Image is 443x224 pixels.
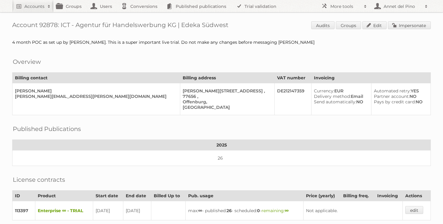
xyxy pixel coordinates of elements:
[303,191,340,201] th: Price (yearly)
[185,191,303,201] th: Pub. usage
[275,83,311,115] td: DE212147359
[185,201,303,220] td: max: - published: - scheduled: -
[183,88,270,94] div: [PERSON_NAME][STREET_ADDRESS] ,
[311,21,335,29] a: Audits
[374,94,426,99] div: NO
[180,73,275,83] th: Billing address
[183,94,270,99] div: 77656 ,
[374,94,410,99] span: Partner account:
[93,191,123,201] th: Start date
[15,88,175,94] div: [PERSON_NAME]
[275,73,311,83] th: VAT number
[341,191,374,201] th: Billing freq.
[12,150,431,166] td: 26
[183,99,270,105] div: Offenburg,
[227,208,232,213] strong: 26
[257,208,260,213] strong: 0
[13,124,81,133] h2: Published Publications
[15,94,175,99] div: [PERSON_NAME][EMAIL_ADDRESS][PERSON_NAME][DOMAIN_NAME]
[314,99,356,105] span: Send automatically:
[314,94,366,99] div: Email
[405,206,423,214] a: edit
[336,21,361,29] a: Groups
[374,99,416,105] span: Pays by credit card:
[314,88,334,94] span: Currency:
[13,175,65,184] h2: License contracts
[123,201,151,220] td: [DATE]
[303,201,403,220] td: Not applicable.
[403,191,431,201] th: Actions
[314,94,351,99] span: Delivery method:
[24,3,44,9] h2: Accounts
[35,201,93,220] td: Enterprise ∞ - TRIAL
[123,191,151,201] th: End date
[198,208,202,213] strong: ∞
[12,201,35,220] td: 113397
[12,73,180,83] th: Billing contact
[285,208,289,213] strong: ∞
[13,57,41,66] h2: Overview
[362,21,387,29] a: Edit
[374,99,426,105] div: NO
[374,88,426,94] div: YES
[314,99,366,105] div: NO
[12,191,35,201] th: ID
[183,105,270,110] div: [GEOGRAPHIC_DATA]
[382,3,422,9] h2: Annet del Pino
[330,3,361,9] h2: More tools
[374,88,411,94] span: Automated retry:
[151,191,185,201] th: Billed Up to
[12,21,431,30] h1: Account 92878: ICT - Agentur für Handelswerbung KG | Edeka Südwest
[93,201,123,220] td: [DATE]
[12,140,431,150] th: 2025
[262,208,289,213] span: remaining:
[374,191,403,201] th: Invoicing
[311,73,431,83] th: Invoicing
[12,40,431,45] div: 4 month POC as set up by [PERSON_NAME]. This is a super important live trial. Do not make any cha...
[35,191,93,201] th: Product
[388,21,431,29] a: Impersonate
[314,88,366,94] div: EUR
